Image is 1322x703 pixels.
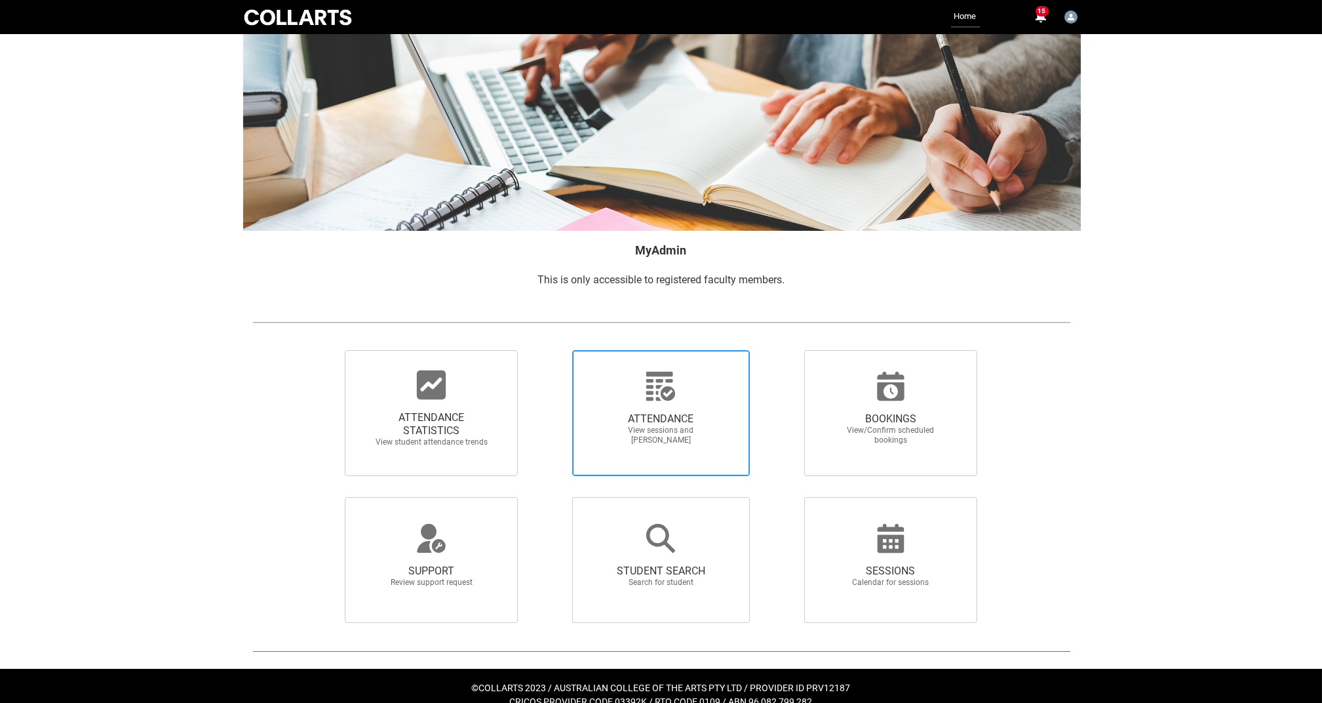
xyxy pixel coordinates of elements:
[603,426,718,445] span: View sessions and [PERSON_NAME]
[603,578,718,588] span: Search for student
[374,565,489,578] span: SUPPORT
[374,437,489,447] span: View student attendance trends
[833,565,948,578] span: SESSIONS
[537,273,785,286] span: This is only accessible to registered faculty members.
[1064,10,1078,24] img: Tim.Westhaven
[374,578,489,588] span: Review support request
[833,426,948,445] span: View/Confirm scheduled bookings
[1061,5,1081,26] button: User Profile Tim.Westhaven
[252,315,1070,329] img: REDU_GREY_LINE
[603,412,718,426] span: ATTENDANCE
[833,412,948,426] span: BOOKINGS
[603,565,718,578] span: STUDENT SEARCH
[252,241,1070,259] h2: MyAdmin
[1036,6,1049,16] span: 15
[1032,9,1048,25] button: 15
[252,644,1070,658] img: REDU_GREY_LINE
[833,578,948,588] span: Calendar for sessions
[951,7,980,28] a: Home
[374,411,489,437] span: ATTENDANCE STATISTICS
